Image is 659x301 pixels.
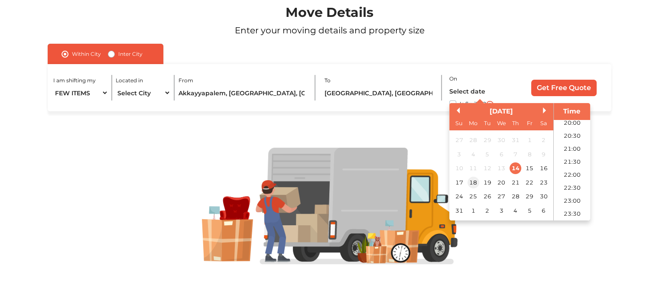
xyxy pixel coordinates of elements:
label: I am shifting my [53,77,96,84]
div: Not available Tuesday, August 5th, 2025 [481,149,493,160]
input: Select date [449,84,514,99]
div: Not available Saturday, August 2nd, 2025 [538,135,549,146]
div: [DATE] [449,107,553,117]
div: Not available Sunday, July 27th, 2025 [453,135,465,146]
p: Enter your moving details and property size [26,24,633,37]
div: Choose Saturday, August 16th, 2025 [538,163,549,175]
div: Not available Wednesday, August 13th, 2025 [496,163,507,175]
div: Fr [523,118,535,129]
div: Choose Sunday, August 31st, 2025 [453,205,465,217]
div: Choose Wednesday, September 3rd, 2025 [496,205,507,217]
div: Choose Thursday, August 21st, 2025 [510,177,521,188]
div: Choose Friday, September 5th, 2025 [523,205,535,217]
div: Choose Monday, August 25th, 2025 [467,191,479,203]
button: Next Month [543,107,549,113]
label: Within City [72,49,101,59]
div: Choose Tuesday, August 19th, 2025 [481,177,493,188]
div: Not available Wednesday, July 30th, 2025 [496,135,507,146]
div: Not available Saturday, August 9th, 2025 [538,149,549,160]
div: Not available Thursday, August 7th, 2025 [510,149,521,160]
div: Choose Friday, August 15th, 2025 [523,163,535,175]
label: Located in [116,77,143,84]
div: Not available Friday, August 1st, 2025 [523,135,535,146]
div: Sa [538,118,549,129]
div: Not available Sunday, August 10th, 2025 [453,163,465,175]
li: 22:30 [554,181,591,194]
div: Not available Thursday, July 31st, 2025 [510,135,521,146]
div: Choose Wednesday, August 27th, 2025 [496,191,507,203]
label: Is flexible? [460,99,486,108]
li: 20:30 [554,129,591,142]
label: To [324,77,330,84]
label: From [179,77,193,84]
div: Tu [481,118,493,129]
div: Choose Monday, September 1st, 2025 [467,205,479,217]
div: Not available Wednesday, August 6th, 2025 [496,149,507,160]
input: Get Free Quote [531,80,597,96]
div: Choose Friday, August 22nd, 2025 [523,177,535,188]
div: month 2025-08 [452,133,550,218]
div: Choose Friday, August 29th, 2025 [523,191,535,203]
button: Previous Month [454,107,460,113]
div: Choose Monday, August 18th, 2025 [467,177,479,188]
div: Choose Tuesday, September 2nd, 2025 [481,205,493,217]
div: Choose Tuesday, August 26th, 2025 [481,191,493,203]
div: Choose Wednesday, August 20th, 2025 [496,177,507,188]
div: Not available Sunday, August 3rd, 2025 [453,149,465,160]
div: Choose Sunday, August 24th, 2025 [453,191,465,203]
div: Not available Friday, August 8th, 2025 [523,149,535,160]
div: Mo [467,118,479,129]
div: Th [510,118,521,129]
div: Choose Saturday, August 23rd, 2025 [538,177,549,188]
li: 23:00 [554,194,591,207]
input: Locality [324,85,435,100]
li: 20:00 [554,117,591,129]
label: On [449,75,457,83]
div: Su [453,118,465,129]
div: Not available Monday, July 28th, 2025 [467,135,479,146]
div: We [496,118,507,129]
li: 22:00 [554,168,591,181]
li: 23:30 [554,207,591,220]
div: Choose Saturday, September 6th, 2025 [538,205,549,217]
div: Choose Thursday, August 14th, 2025 [510,163,521,175]
li: 21:30 [554,155,591,168]
h1: Move Details [26,5,633,20]
div: Time [556,107,588,117]
div: Not available Tuesday, July 29th, 2025 [481,135,493,146]
div: Choose Sunday, August 17th, 2025 [453,177,465,188]
li: 21:00 [554,142,591,155]
img: i [486,101,493,108]
input: Locality [179,85,308,100]
label: Inter City [118,49,143,59]
div: Not available Monday, August 11th, 2025 [467,163,479,175]
div: Choose Thursday, September 4th, 2025 [510,205,521,217]
div: Not available Tuesday, August 12th, 2025 [481,163,493,175]
div: Not available Monday, August 4th, 2025 [467,149,479,160]
div: Choose Thursday, August 28th, 2025 [510,191,521,203]
div: Choose Saturday, August 30th, 2025 [538,191,549,203]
